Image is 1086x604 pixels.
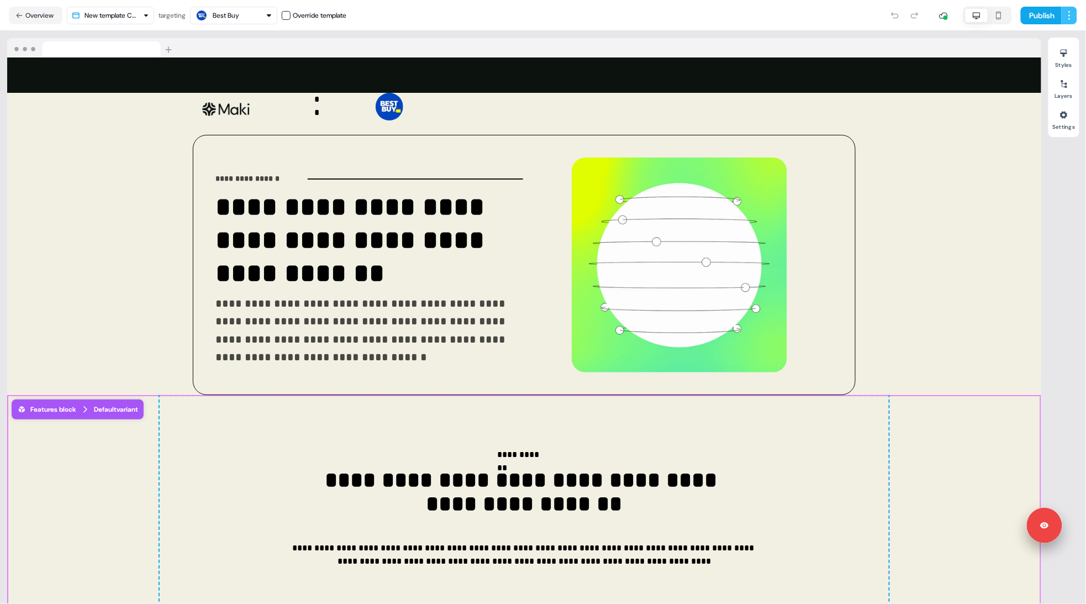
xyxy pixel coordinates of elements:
div: Default variant [94,404,138,415]
div: New template Copy [85,10,139,21]
button: Publish [1021,7,1062,24]
div: Override template [293,10,346,21]
button: Best Buy [190,7,277,24]
div: Features block [17,404,76,415]
img: Image [572,157,787,373]
button: Overview [9,7,62,24]
div: Best Buy [213,10,239,21]
div: Image [525,157,833,373]
button: Layers [1048,75,1079,99]
img: Browser topbar [7,38,177,58]
button: Settings [1048,106,1079,130]
button: Styles [1048,44,1079,69]
div: targeting [159,10,186,21]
